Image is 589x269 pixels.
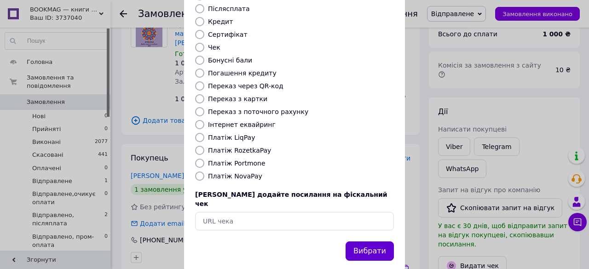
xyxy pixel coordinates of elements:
[208,5,250,12] label: Післясплата
[208,18,233,25] label: Кредит
[208,160,266,167] label: Платіж Portmone
[195,212,394,230] input: URL чека
[208,121,276,128] label: Інтернет еквайринг
[208,134,255,141] label: Платіж LiqPay
[208,57,252,64] label: Бонусні бали
[208,95,267,103] label: Переказ з картки
[346,241,394,261] button: Вибрати
[208,108,308,115] label: Переказ з поточного рахунку
[208,44,220,51] label: Чек
[208,147,271,154] label: Платіж RozetkaPay
[208,69,277,77] label: Погашення кредиту
[208,172,262,180] label: Платіж NovaPay
[208,82,283,90] label: Переказ через QR-код
[195,191,387,207] span: [PERSON_NAME] додайте посилання на фіскальний чек
[208,31,248,38] label: Сертифікат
